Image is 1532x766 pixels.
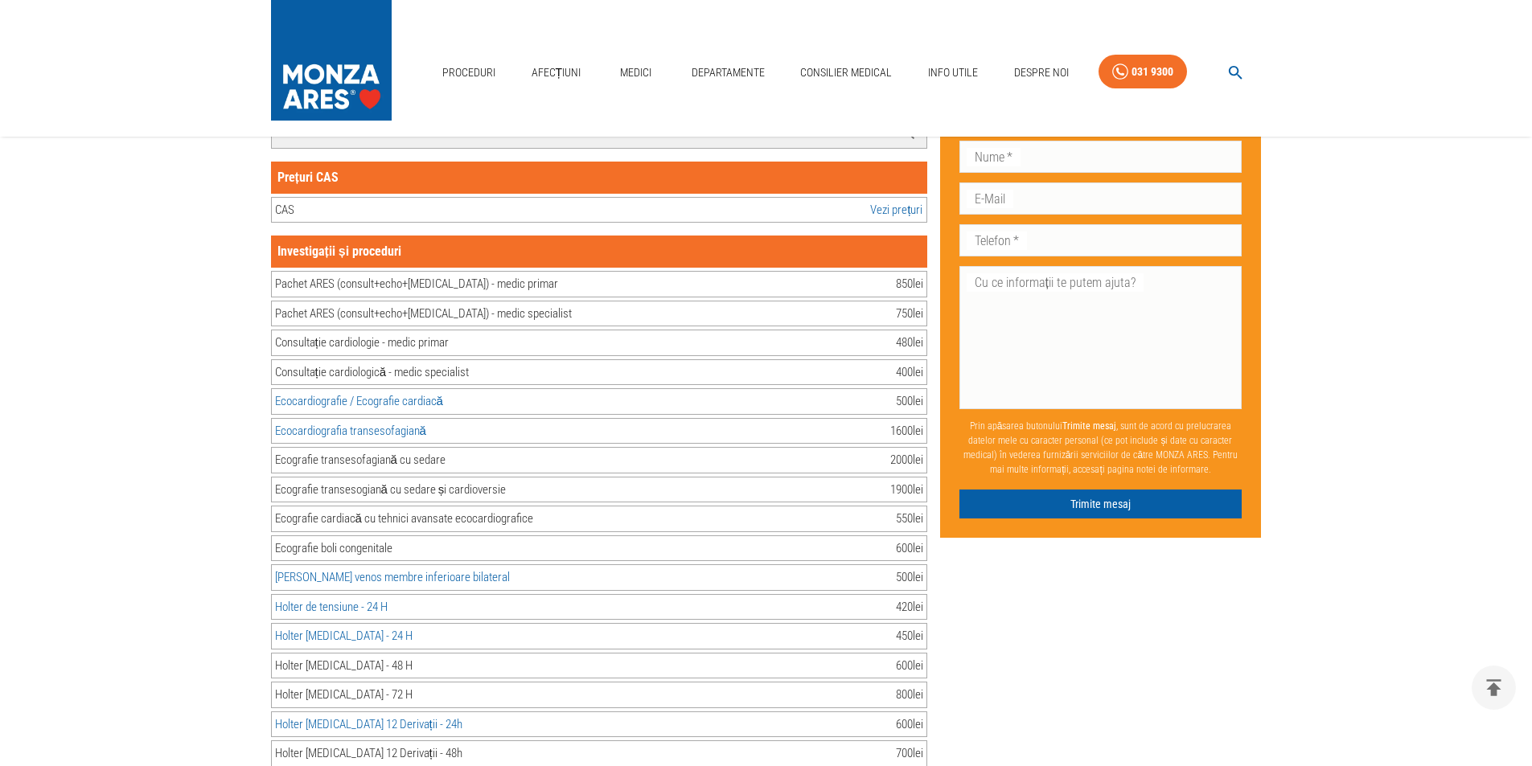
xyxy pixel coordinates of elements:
[275,717,462,731] a: Holter [MEDICAL_DATA] 12 Derivații - 24h
[896,305,923,323] div: 750 lei
[870,201,922,219] a: Vezi prețuri
[922,56,984,89] a: Info Utile
[1472,666,1516,710] button: delete
[896,598,923,616] div: 420 lei
[896,627,923,645] div: 450 lei
[959,412,1242,482] p: Prin apăsarea butonului , sunt de acord cu prelucrarea datelor mele cu caracter personal (ce pot ...
[896,744,923,763] div: 700 lei
[896,275,923,293] div: 850 lei
[275,305,572,323] div: Pachet ARES (consult+echo+[MEDICAL_DATA]) - medic specialist
[1099,55,1187,89] a: 031 9300
[896,363,923,382] div: 400 lei
[275,424,426,438] a: Ecocardiografia transesofagiană
[275,275,558,293] div: Pachet ARES (consult+echo+[MEDICAL_DATA]) - medic primar
[896,539,923,558] div: 600 lei
[896,715,923,734] div: 600 lei
[610,56,662,89] a: Medici
[271,162,927,194] div: Prețuri CAS
[275,629,413,643] a: Holter [MEDICAL_DATA] - 24 H
[890,422,923,440] div: 1600 lei
[794,56,898,89] a: Consilier Medical
[275,481,507,499] div: Ecografie transesogiană cu sedare și cardioversie
[896,334,923,352] div: 480 lei
[271,236,927,268] div: Investigații și proceduri
[896,568,923,587] div: 500 lei
[890,481,923,499] div: 1900 lei
[275,600,388,614] a: Holter de tensiune - 24 H
[685,56,771,89] a: Departamente
[525,56,588,89] a: Afecțiuni
[275,334,449,352] div: Consultație cardiologie - medic primar
[275,570,510,584] a: [PERSON_NAME] venos membre inferioare bilateral
[275,539,392,558] div: Ecografie boli congenitale
[896,657,923,675] div: 600 lei
[275,451,446,469] div: Ecografie transesofagiană cu sedare
[275,394,443,408] a: Ecocardiografie / Ecografie cardiacă
[275,657,413,675] div: Holter [MEDICAL_DATA] - 48 H
[275,744,462,763] div: Holter [MEDICAL_DATA] 12 Derivații - 48h
[890,451,923,469] div: 2000 lei
[436,56,502,89] a: Proceduri
[1132,62,1173,82] div: 031 9300
[896,686,923,704] div: 800 lei
[275,510,533,528] div: Ecografie cardiacă cu tehnici avansate ecocardiografice
[896,392,923,411] div: 500 lei
[1062,420,1116,431] b: Trimite mesaj
[1008,56,1075,89] a: Despre Noi
[959,489,1242,518] button: Trimite mesaj
[275,201,294,219] div: CAS
[275,363,470,382] div: Consultație cardiologică - medic specialist
[896,510,923,528] div: 550 lei
[275,686,413,704] div: Holter [MEDICAL_DATA] - 72 H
